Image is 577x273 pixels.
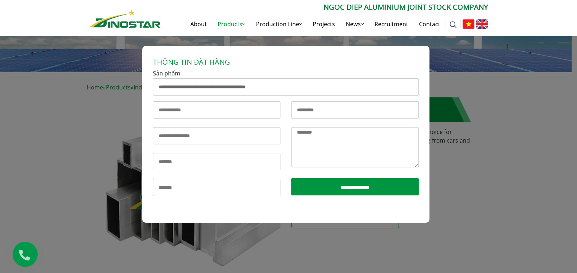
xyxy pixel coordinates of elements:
form: Form liên hệ [153,57,419,212]
a: Recruitment [369,13,414,36]
a: Projects [307,13,340,36]
img: Nhôm Dinostar [89,10,160,28]
p: Thông tin đặt hàng [153,57,419,68]
p: Ngoc Diep Aluminium Joint Stock Company [160,2,488,13]
a: About [185,13,212,36]
p: Sản phẩm: [153,68,419,96]
img: search [450,21,457,28]
a: Products [212,13,251,36]
a: Production Line [251,13,307,36]
img: English [476,19,488,29]
a: Contact [414,13,446,36]
img: Tiếng Việt [462,19,474,29]
a: News [340,13,369,36]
